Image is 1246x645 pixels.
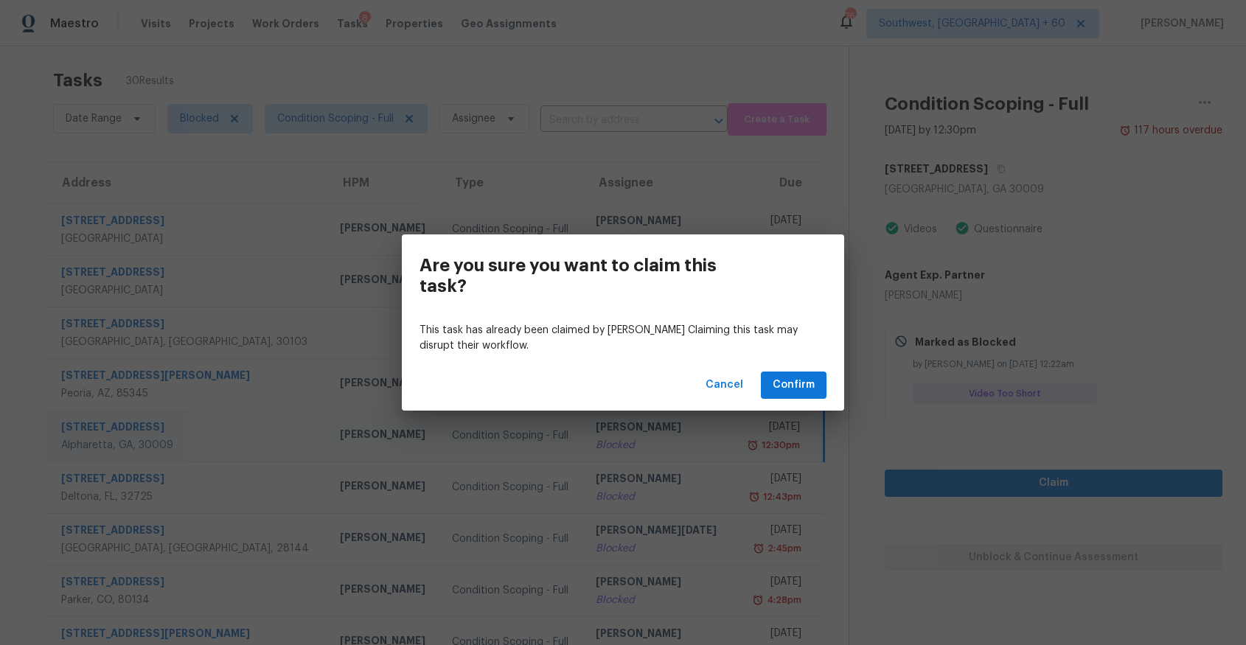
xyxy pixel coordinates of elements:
span: Confirm [773,376,815,394]
p: This task has already been claimed by [PERSON_NAME] Claiming this task may disrupt their workflow. [420,323,826,354]
button: Confirm [761,372,826,399]
button: Cancel [700,372,749,399]
h3: Are you sure you want to claim this task? [420,255,760,296]
span: Cancel [706,376,743,394]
